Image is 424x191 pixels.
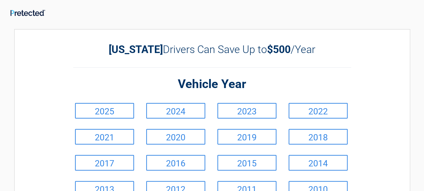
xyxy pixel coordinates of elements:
a: 2020 [146,129,205,145]
img: Main Logo [10,10,45,16]
a: 2022 [289,103,348,119]
b: $500 [267,43,291,55]
a: 2025 [75,103,134,119]
a: 2015 [217,155,276,171]
h2: Drivers Can Save Up to /Year [73,43,351,55]
h2: Vehicle Year [73,76,351,93]
a: 2016 [146,155,205,171]
b: [US_STATE] [109,43,163,55]
a: 2021 [75,129,134,145]
a: 2018 [289,129,348,145]
a: 2023 [217,103,276,119]
a: 2024 [146,103,205,119]
a: 2017 [75,155,134,171]
a: 2019 [217,129,276,145]
a: 2014 [289,155,348,171]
